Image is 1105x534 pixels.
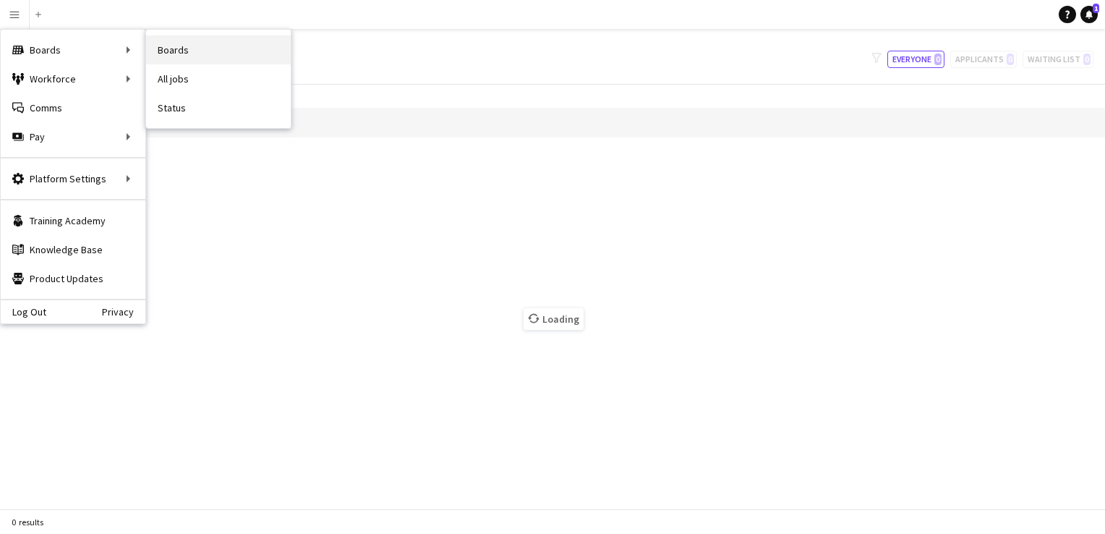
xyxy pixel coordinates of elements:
a: Knowledge Base [1,235,145,264]
span: Loading [524,308,584,330]
button: Everyone0 [887,51,944,68]
a: Comms [1,93,145,122]
div: Pay [1,122,145,151]
a: 1 [1080,6,1098,23]
a: All jobs [146,64,291,93]
a: Boards [146,35,291,64]
span: 0 [934,54,942,65]
div: Boards [1,35,145,64]
a: Privacy [102,306,145,318]
div: Platform Settings [1,164,145,193]
div: Workforce [1,64,145,93]
a: Status [146,93,291,122]
a: Log Out [1,306,46,318]
a: Product Updates [1,264,145,293]
a: Training Academy [1,206,145,235]
span: 1 [1093,4,1099,13]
